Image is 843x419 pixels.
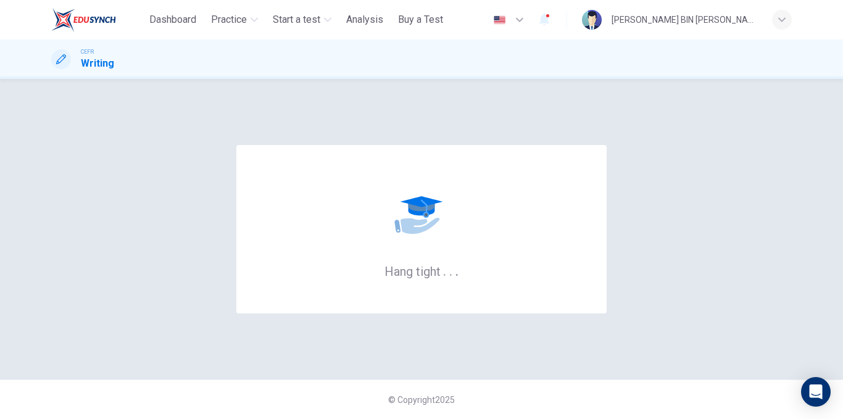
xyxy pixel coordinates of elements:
[81,48,94,56] span: CEFR
[206,9,263,31] button: Practice
[149,12,196,27] span: Dashboard
[341,9,388,31] button: Analysis
[273,12,320,27] span: Start a test
[144,9,201,31] button: Dashboard
[268,9,336,31] button: Start a test
[449,260,453,280] h6: .
[612,12,757,27] div: [PERSON_NAME] BIN [PERSON_NAME]
[442,260,447,280] h6: .
[582,10,602,30] img: Profile picture
[492,15,507,25] img: en
[346,12,383,27] span: Analysis
[81,56,114,71] h1: Writing
[384,263,459,279] h6: Hang tight
[455,260,459,280] h6: .
[51,7,116,32] img: ELTC logo
[51,7,144,32] a: ELTC logo
[801,377,831,407] div: Open Intercom Messenger
[398,12,443,27] span: Buy a Test
[388,395,455,405] span: © Copyright 2025
[211,12,247,27] span: Practice
[393,9,448,31] button: Buy a Test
